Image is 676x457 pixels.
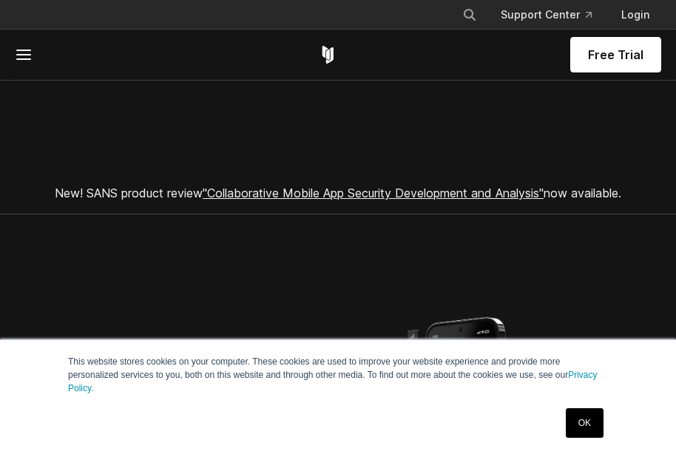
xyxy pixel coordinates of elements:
[450,1,661,28] div: Navigation Menu
[609,1,661,28] a: Login
[55,186,621,200] span: New! SANS product review now available.
[456,1,483,28] button: Search
[566,408,604,438] a: OK
[489,1,604,28] a: Support Center
[319,46,337,64] a: Corellium Home
[68,355,608,395] p: This website stores cookies on your computer. These cookies are used to improve your website expe...
[588,46,643,64] span: Free Trial
[203,186,544,200] a: "Collaborative Mobile App Security Development and Analysis"
[570,37,661,72] a: Free Trial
